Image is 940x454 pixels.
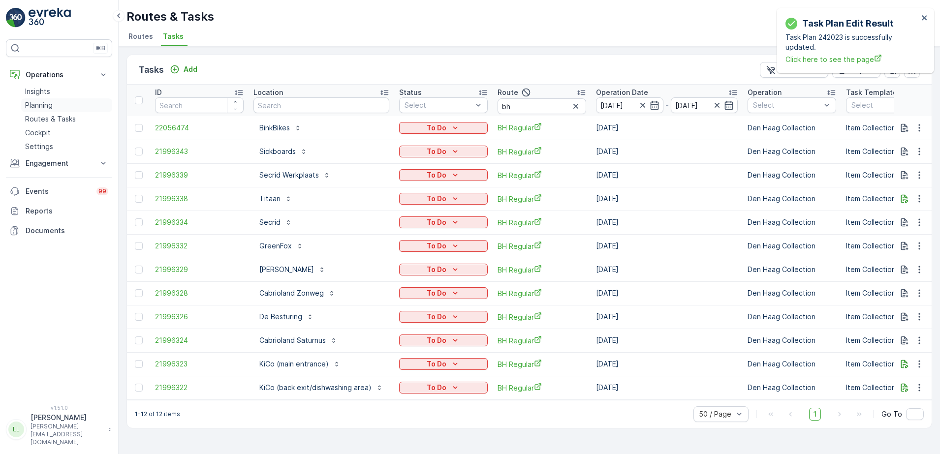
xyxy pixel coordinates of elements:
[155,383,244,393] a: 21996322
[155,217,244,227] span: 21996334
[155,123,244,133] a: 22056474
[155,241,244,251] a: 21996332
[26,70,93,80] p: Operations
[21,85,112,98] a: Insights
[748,335,836,345] p: Den Haag Collection
[259,241,292,251] p: GreenFox
[591,187,743,211] td: [DATE]
[26,206,108,216] p: Reports
[399,122,488,134] button: To Do
[259,359,329,369] p: KiCo (main entrance)
[259,335,326,345] p: Cabrioland Saturnus
[748,383,836,393] p: Den Haag Collection
[21,98,112,112] a: Planning
[427,123,446,133] p: To Do
[498,312,586,322] a: BH Regular
[139,63,164,77] p: Tasks
[184,64,197,74] p: Add
[6,8,26,28] img: logo
[259,288,324,298] p: Cabrioland Zonweg
[259,312,302,322] p: De Besturing
[253,97,389,113] input: Search
[785,54,918,64] a: Click here to see the page
[591,329,743,352] td: [DATE]
[25,87,50,96] p: Insights
[671,97,738,113] input: dd/mm/yyyy
[135,195,143,203] div: Toggle Row Selected
[591,281,743,305] td: [DATE]
[25,128,51,138] p: Cockpit
[259,194,281,204] p: Titaan
[259,123,290,133] p: BinkBikes
[126,9,214,25] p: Routes & Tasks
[399,240,488,252] button: To Do
[427,265,446,274] p: To Do
[881,409,902,419] span: Go To
[135,336,143,344] div: Toggle Row Selected
[155,288,244,298] a: 21996328
[95,44,105,52] p: ⌘B
[785,32,918,52] p: Task Plan 242023 is successfully updated.
[399,216,488,228] button: To Do
[399,146,488,157] button: To Do
[6,405,112,411] span: v 1.51.0
[498,147,586,157] span: BH Regular
[427,383,446,393] p: To Do
[591,305,743,329] td: [DATE]
[427,217,446,227] p: To Do
[21,126,112,140] a: Cockpit
[135,289,143,297] div: Toggle Row Selected
[155,359,244,369] span: 21996323
[253,144,313,159] button: Sickboards
[498,217,586,228] span: BH Regular
[6,201,112,221] a: Reports
[802,17,894,30] p: Task Plan Edit Result
[427,170,446,180] p: To Do
[259,265,314,274] p: [PERSON_NAME]
[21,140,112,153] a: Settings
[155,147,244,156] a: 21996343
[427,241,446,251] p: To Do
[259,170,319,180] p: Secrid Werkplaats
[6,153,112,173] button: Engagement
[25,114,76,124] p: Routes & Tasks
[155,194,244,204] a: 21996338
[253,191,298,207] button: Titaan
[135,242,143,250] div: Toggle Row Selected
[748,241,836,251] p: Den Haag Collection
[498,241,586,251] a: BH Regular
[748,217,836,227] p: Den Haag Collection
[135,218,143,226] div: Toggle Row Selected
[498,383,586,393] a: BH Regular
[591,211,743,234] td: [DATE]
[135,124,143,132] div: Toggle Row Selected
[155,88,162,97] p: ID
[748,147,836,156] p: Den Haag Collection
[498,194,586,204] span: BH Regular
[591,234,743,258] td: [DATE]
[259,147,296,156] p: Sickboards
[399,311,488,323] button: To Do
[748,170,836,180] p: Den Haag Collection
[253,88,283,97] p: Location
[498,265,586,275] span: BH Regular
[809,408,821,421] span: 1
[135,148,143,155] div: Toggle Row Selected
[259,383,372,393] p: KiCo (back exit/dishwashing area)
[135,171,143,179] div: Toggle Row Selected
[498,288,586,299] a: BH Regular
[851,100,937,110] p: Select
[498,170,586,181] a: BH Regular
[25,100,53,110] p: Planning
[155,170,244,180] a: 21996339
[253,167,337,183] button: Secrid Werkplaats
